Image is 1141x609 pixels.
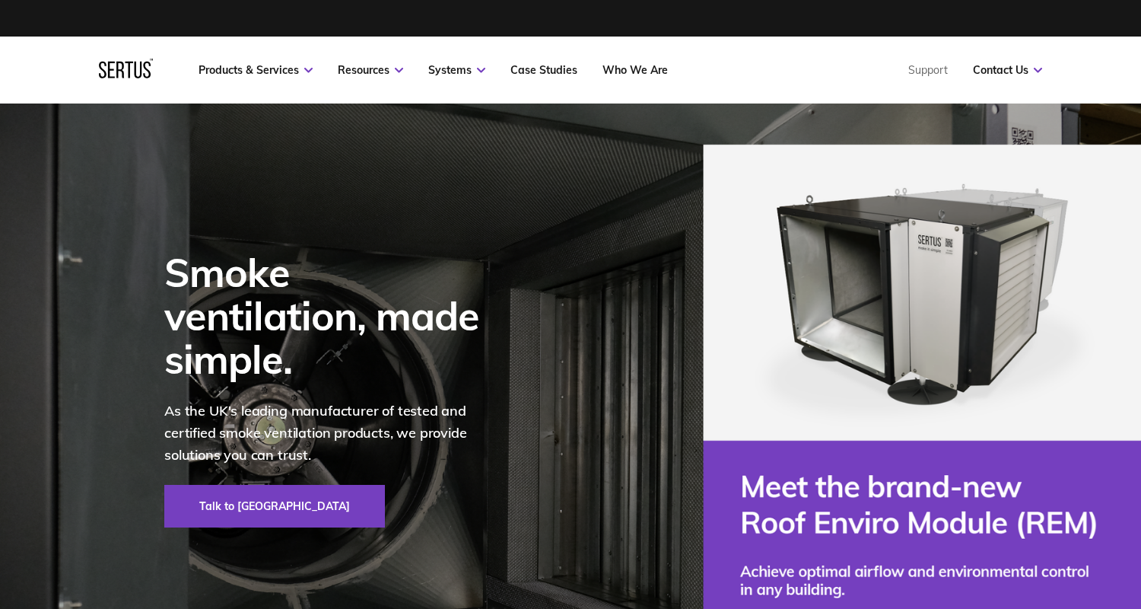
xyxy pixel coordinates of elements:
[164,400,499,466] p: As the UK's leading manufacturer of tested and certified smoke ventilation products, we provide s...
[338,63,403,77] a: Resources
[973,63,1042,77] a: Contact Us
[908,63,948,77] a: Support
[510,63,577,77] a: Case Studies
[602,63,668,77] a: Who We Are
[199,63,313,77] a: Products & Services
[428,63,485,77] a: Systems
[164,485,385,528] a: Talk to [GEOGRAPHIC_DATA]
[164,250,499,381] div: Smoke ventilation, made simple.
